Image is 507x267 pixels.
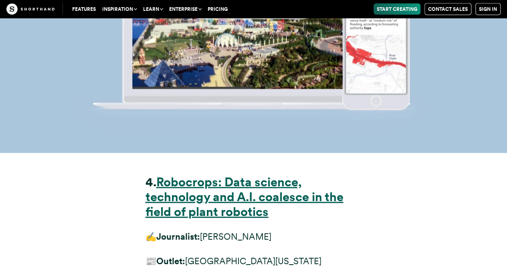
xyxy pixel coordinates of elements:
[145,175,343,219] a: Robocrops: Data science, technology and A.I. coalesce in the field of plant robotics
[145,175,156,190] strong: 4.
[166,4,204,15] button: Enterprise
[6,4,55,15] img: The Craft
[156,256,185,266] strong: Outlet:
[69,4,99,15] a: Features
[140,4,166,15] button: Learn
[204,4,231,15] a: Pricing
[156,231,200,242] strong: Journalist:
[145,229,362,244] p: ✍️ [PERSON_NAME]
[99,4,140,15] button: Inspiration
[424,3,471,15] a: Contact Sales
[475,3,501,15] a: Sign in
[374,4,420,15] a: Start Creating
